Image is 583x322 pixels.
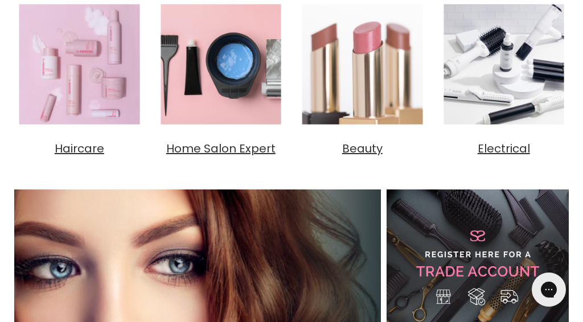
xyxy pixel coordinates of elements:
span: Home Salon Expert [166,141,276,156]
span: Haircare [55,141,104,156]
span: Beauty [342,141,383,156]
span: Electrical [478,141,530,156]
iframe: Gorgias live chat messenger [526,269,572,311]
